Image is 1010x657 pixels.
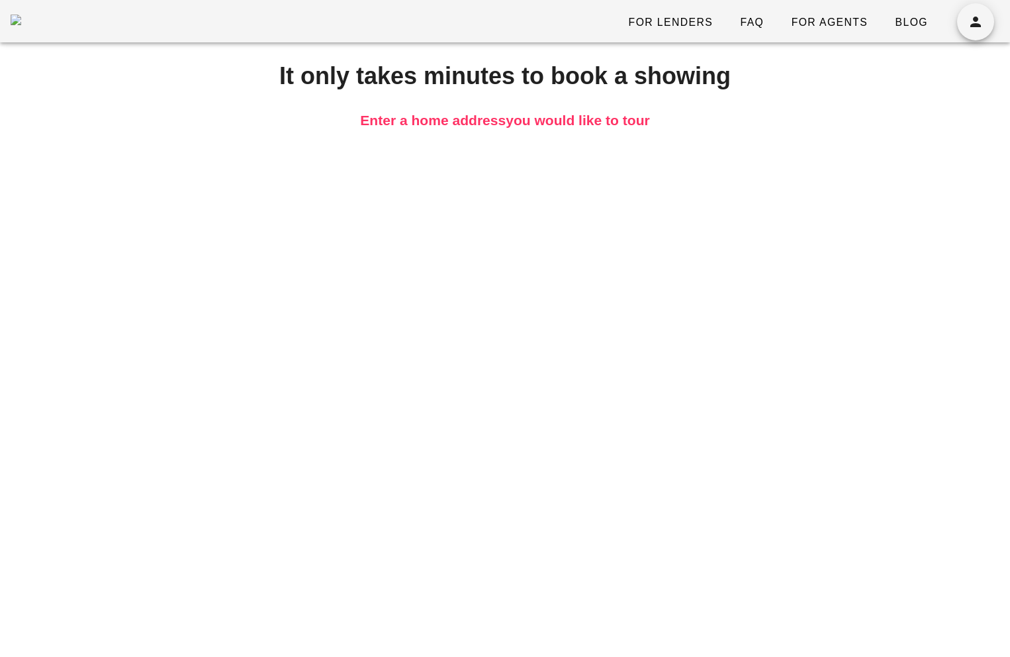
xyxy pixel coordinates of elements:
img: desktop-logo.png [11,15,21,25]
a: For Agents [780,11,878,34]
span: Blog [894,17,928,28]
span: FAQ [739,17,764,28]
span: For Lenders [627,17,713,28]
h3: Enter a home address [121,110,890,131]
span: It only takes minutes to book a showing [279,62,731,89]
span: For Agents [790,17,868,28]
a: For Lenders [617,11,723,34]
a: Blog [884,11,939,34]
a: FAQ [729,11,774,34]
span: you would like to tour [506,113,649,128]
